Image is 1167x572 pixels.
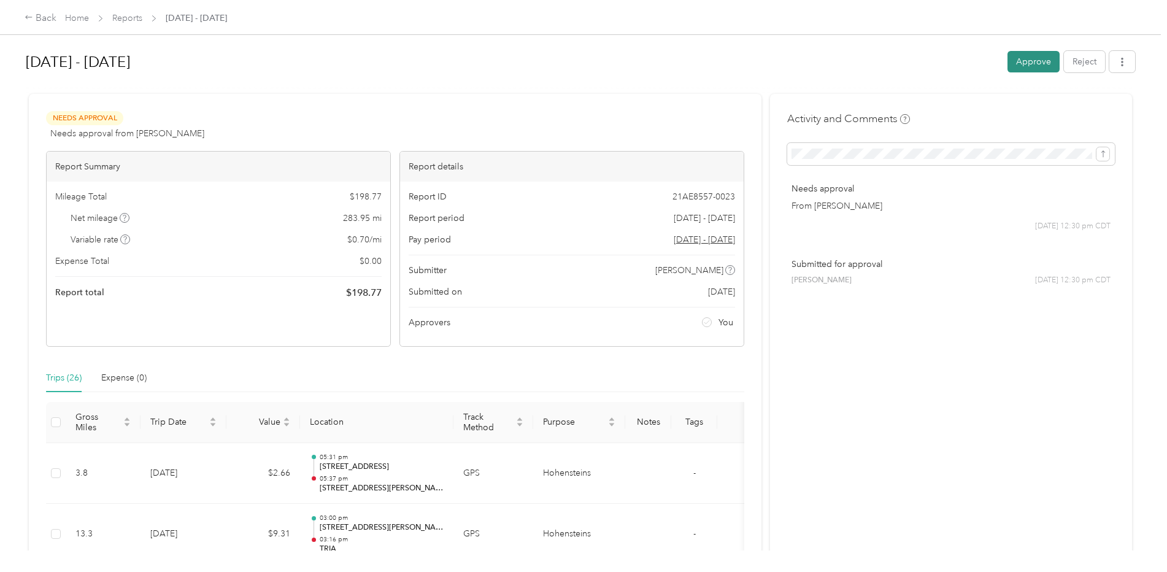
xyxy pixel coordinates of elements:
[141,402,226,443] th: Trip Date
[55,286,104,299] span: Report total
[320,474,444,483] p: 05:37 pm
[55,190,107,203] span: Mileage Total
[346,285,382,300] span: $ 198.77
[236,417,280,427] span: Value
[46,371,82,385] div: Trips (26)
[674,233,735,246] span: Go to pay period
[55,255,109,268] span: Expense Total
[671,402,717,443] th: Tags
[655,264,723,277] span: [PERSON_NAME]
[71,233,131,246] span: Variable rate
[787,111,910,126] h4: Activity and Comments
[625,402,671,443] th: Notes
[543,417,606,427] span: Purpose
[1007,51,1060,72] button: Approve
[453,504,533,565] td: GPS
[150,417,207,427] span: Trip Date
[226,504,300,565] td: $9.31
[533,504,625,565] td: Hohensteins
[360,255,382,268] span: $ 0.00
[409,264,447,277] span: Submitter
[320,535,444,544] p: 03:16 pm
[453,402,533,443] th: Track Method
[718,316,733,329] span: You
[320,462,444,473] p: [STREET_ADDRESS]
[1064,51,1105,72] button: Reject
[409,233,451,246] span: Pay period
[608,421,615,428] span: caret-down
[320,483,444,494] p: [STREET_ADDRESS][PERSON_NAME]
[791,275,852,286] span: [PERSON_NAME]
[516,421,523,428] span: caret-down
[343,212,382,225] span: 283.95 mi
[672,190,735,203] span: 21AE8557-0023
[66,504,141,565] td: 13.3
[209,415,217,423] span: caret-up
[226,402,300,443] th: Value
[226,443,300,504] td: $2.66
[141,504,226,565] td: [DATE]
[347,233,382,246] span: $ 0.70 / mi
[300,402,453,443] th: Location
[533,402,625,443] th: Purpose
[75,412,121,433] span: Gross Miles
[141,443,226,504] td: [DATE]
[25,11,56,26] div: Back
[47,152,390,182] div: Report Summary
[453,443,533,504] td: GPS
[320,522,444,533] p: [STREET_ADDRESS][PERSON_NAME][PERSON_NAME]
[693,468,696,478] span: -
[516,415,523,423] span: caret-up
[674,212,735,225] span: [DATE] - [DATE]
[463,412,514,433] span: Track Method
[50,127,204,140] span: Needs approval from [PERSON_NAME]
[409,316,450,329] span: Approvers
[1035,275,1111,286] span: [DATE] 12:30 pm CDT
[66,443,141,504] td: 3.8
[46,111,123,125] span: Needs Approval
[409,285,462,298] span: Submitted on
[112,13,142,23] a: Reports
[409,190,447,203] span: Report ID
[1098,503,1167,572] iframe: Everlance-gr Chat Button Frame
[26,47,999,77] h1: Aug 24 - Sep 6, 2025
[1035,221,1111,232] span: [DATE] 12:30 pm CDT
[65,13,89,23] a: Home
[209,421,217,428] span: caret-down
[791,182,1111,195] p: Needs approval
[123,421,131,428] span: caret-down
[409,212,464,225] span: Report period
[283,421,290,428] span: caret-down
[320,544,444,555] p: TRIA
[693,528,696,539] span: -
[66,402,141,443] th: Gross Miles
[708,285,735,298] span: [DATE]
[71,212,130,225] span: Net mileage
[791,199,1111,212] p: From [PERSON_NAME]
[608,415,615,423] span: caret-up
[166,12,227,25] span: [DATE] - [DATE]
[123,415,131,423] span: caret-up
[101,371,147,385] div: Expense (0)
[350,190,382,203] span: $ 198.77
[283,415,290,423] span: caret-up
[320,514,444,522] p: 03:00 pm
[791,258,1111,271] p: Submitted for approval
[533,443,625,504] td: Hohensteins
[400,152,744,182] div: Report details
[320,453,444,462] p: 05:31 pm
